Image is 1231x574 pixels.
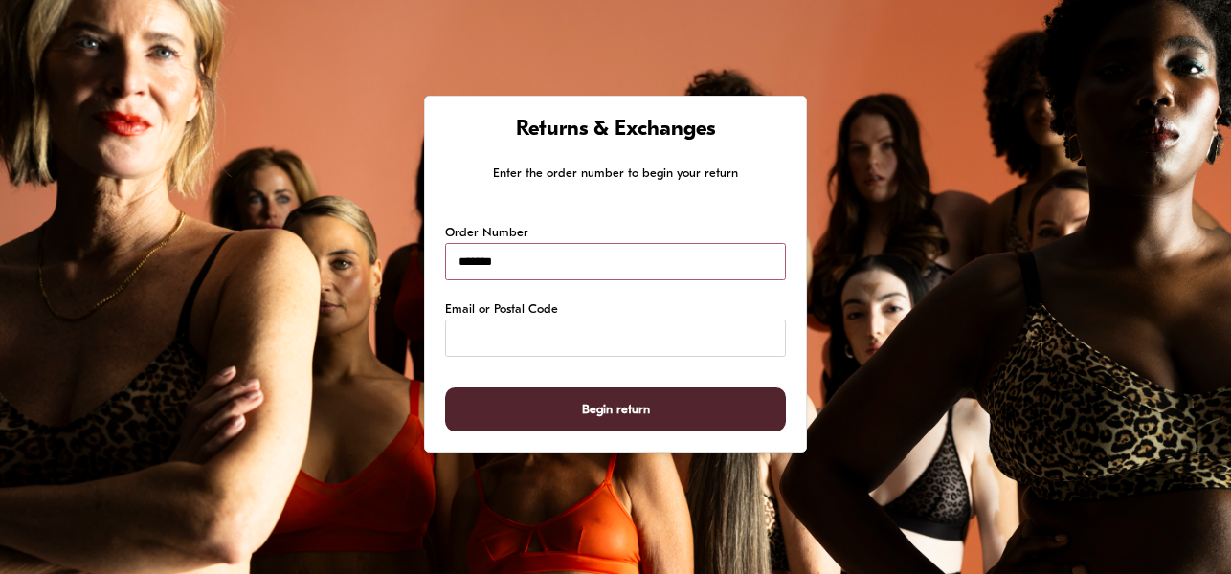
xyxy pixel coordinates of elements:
[582,388,650,431] span: Begin return
[445,164,786,184] p: Enter the order number to begin your return
[445,300,558,320] label: Email or Postal Code
[445,117,786,144] h1: Returns & Exchanges
[445,224,528,243] label: Order Number
[445,387,786,432] button: Begin return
